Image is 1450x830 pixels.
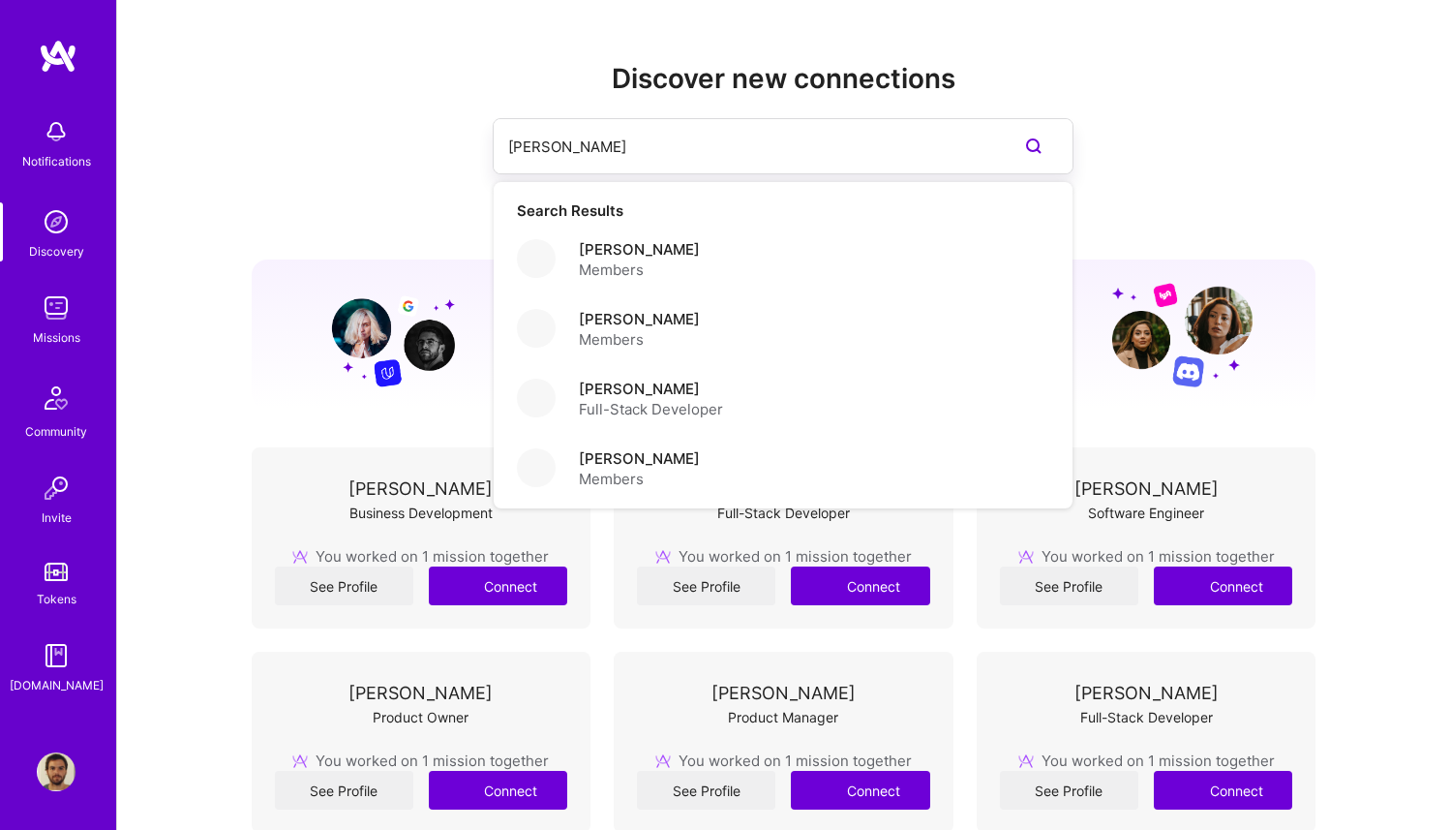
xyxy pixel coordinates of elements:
div: Missions [33,327,80,348]
img: Grow your network [1112,282,1253,387]
img: tokens [45,563,68,581]
h4: Search Results [494,202,1072,220]
a: See Profile [275,771,413,810]
img: logo [39,39,77,74]
div: Discovery [29,241,84,261]
i: icon Close [921,673,933,685]
div: You worked on 1 mission together [655,751,912,771]
img: Community [33,375,79,421]
div: You worked on 1 mission together [1018,546,1275,567]
span: [PERSON_NAME] [579,239,700,260]
img: bell [37,112,76,151]
div: [PERSON_NAME] [1074,683,1219,703]
i: icon Connect [1184,782,1201,799]
div: Full-Stack Developer [1080,707,1213,727]
i: icon Search [529,391,544,406]
img: guide book [37,636,76,675]
span: Members [579,260,700,280]
img: mission icon [1018,753,1034,769]
i: icon Close [1284,469,1296,480]
a: See Profile [1000,771,1138,810]
span: [PERSON_NAME] [579,309,700,329]
input: Search builders by name [508,122,981,171]
div: Software Engineer [1088,503,1204,523]
img: mission icon [292,753,308,769]
div: Product Owner [373,707,468,727]
div: Invite [42,507,72,528]
a: See Profile [637,771,775,810]
img: User Avatar [37,753,76,791]
div: [PERSON_NAME] [348,683,493,703]
h2: Discover new connections [252,63,1316,95]
button: Connect [791,771,929,810]
div: You worked on 1 mission together [292,751,549,771]
div: You worked on 1 mission together [292,546,549,567]
span: Full-Stack Developer [579,399,723,419]
img: teamwork [37,289,76,327]
div: Product Manager [728,707,838,727]
span: [PERSON_NAME] [579,448,700,469]
div: Community [25,421,87,442]
div: [PERSON_NAME] [711,683,856,703]
i: icon Connect [458,782,475,799]
i: icon Close [1284,673,1296,685]
img: mission icon [292,549,308,565]
div: You worked on 1 mission together [655,546,912,567]
div: You worked on 1 mission together [1018,751,1275,771]
i: icon Search [529,461,544,476]
div: Tokens [37,589,76,609]
i: icon Connect [1184,577,1201,595]
button: Connect [791,567,929,605]
a: See Profile [637,567,775,605]
img: Invite [37,469,76,507]
span: Members [579,329,700,350]
img: Grow your network [315,281,455,387]
i: icon Connect [821,782,838,799]
i: icon Search [529,252,544,266]
div: Full-Stack Developer [717,503,850,523]
img: discovery [37,202,76,241]
i: icon Search [529,322,544,336]
div: [DOMAIN_NAME] [10,675,104,695]
div: Notifications [22,151,91,171]
i: icon Connect [821,577,838,595]
img: mission icon [655,753,671,769]
a: User Avatar [32,753,80,791]
img: mission icon [655,549,671,565]
button: Connect [429,771,567,810]
i: icon Close [559,673,571,685]
div: [PERSON_NAME] [348,478,493,499]
button: Connect [429,567,567,605]
button: Connect [1154,771,1292,810]
a: See Profile [1000,567,1138,605]
img: mission icon [1018,549,1034,565]
i: icon SearchPurple [1022,135,1045,158]
div: Business Development [349,503,493,523]
i: icon Connect [458,577,475,595]
span: [PERSON_NAME] [579,379,723,399]
div: [PERSON_NAME] [1074,478,1219,499]
a: See Profile [275,567,413,605]
span: Members [579,469,700,489]
button: Connect [1154,567,1292,605]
